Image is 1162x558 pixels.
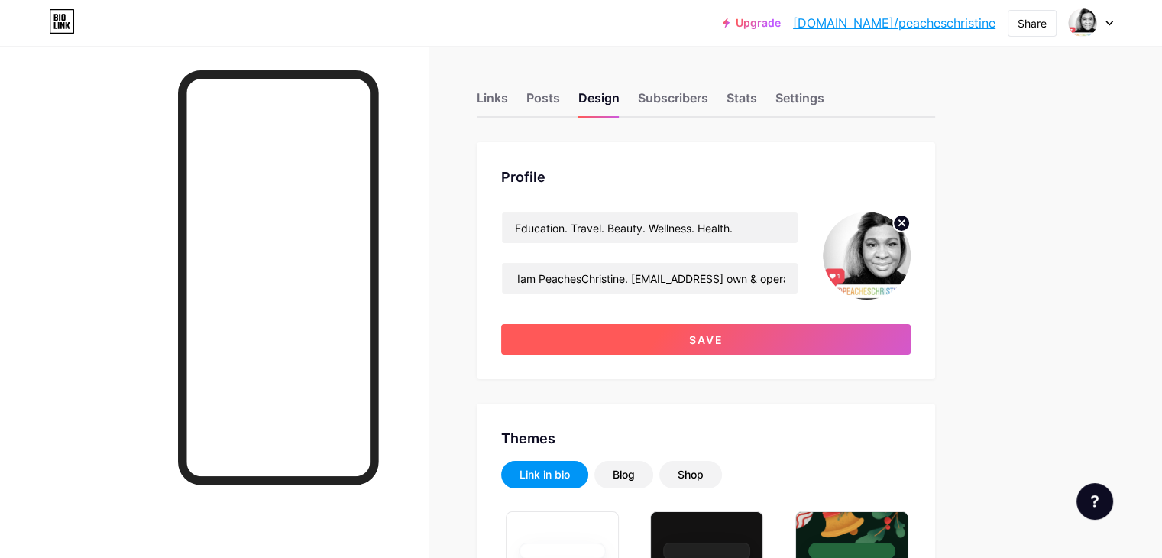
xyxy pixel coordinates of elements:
[723,17,781,29] a: Upgrade
[187,79,371,476] iframe: To enrich screen reader interactions, please activate Accessibility in Grammarly extension settings
[526,89,560,116] div: Posts
[613,467,635,482] div: Blog
[775,89,824,116] div: Settings
[1068,8,1097,37] img: peacheschristine
[501,324,911,355] button: Save
[477,89,508,116] div: Links
[678,467,704,482] div: Shop
[501,167,911,187] div: Profile
[689,333,723,346] span: Save
[520,467,570,482] div: Link in bio
[823,212,911,300] img: peacheschristine
[502,212,798,243] input: Name
[793,14,995,32] a: [DOMAIN_NAME]/peacheschristine
[578,89,620,116] div: Design
[1018,15,1047,31] div: Share
[502,263,798,294] input: Bio
[501,428,911,449] div: Themes
[727,89,757,116] div: Stats
[638,89,708,116] div: Subscribers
